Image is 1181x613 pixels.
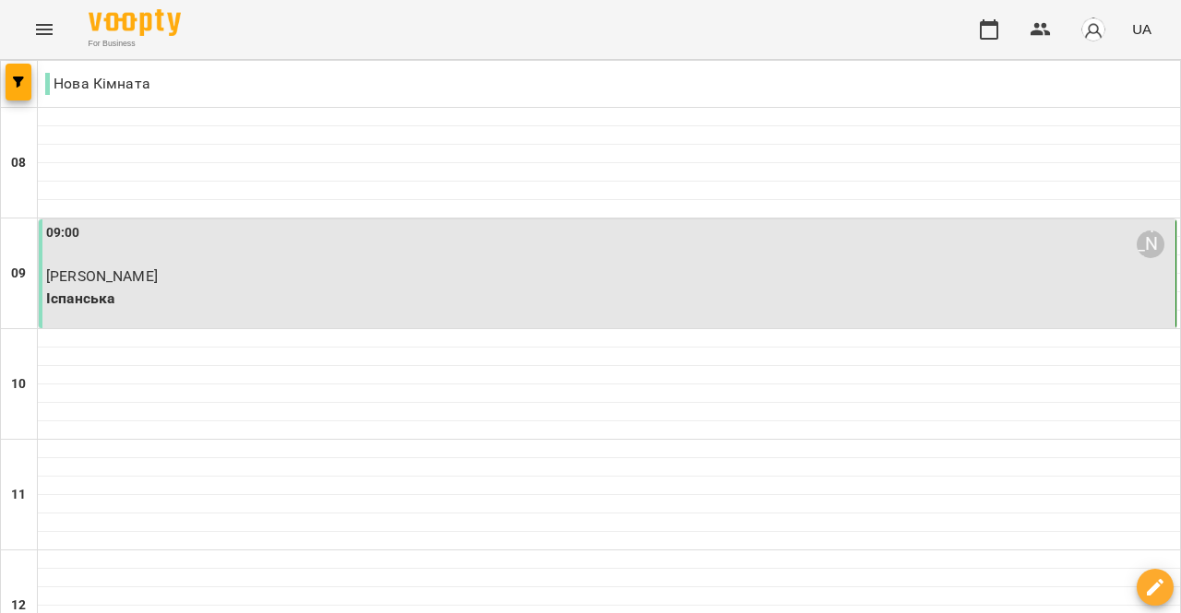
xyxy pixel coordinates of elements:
label: 09:00 [46,223,80,243]
button: UA [1125,12,1159,46]
span: [PERSON_NAME] [46,267,158,285]
img: avatar_s.png [1080,17,1106,42]
span: UA [1132,19,1151,39]
h6: 10 [11,374,26,395]
button: Menu [22,7,66,52]
h6: 08 [11,153,26,173]
p: Нова Кімната [45,73,150,95]
h6: 11 [11,485,26,505]
img: Voopty Logo [89,9,181,36]
p: Іспанська [46,288,1172,310]
h6: 09 [11,264,26,284]
span: For Business [89,38,181,50]
div: Тетяна Бунькова [1137,230,1164,258]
